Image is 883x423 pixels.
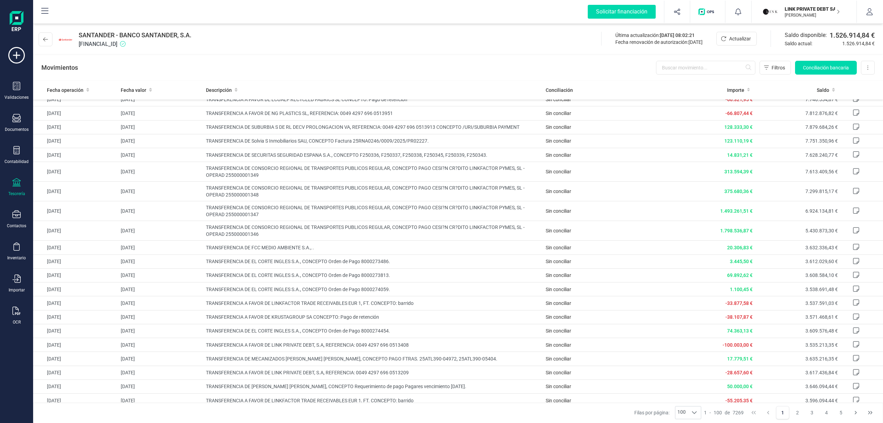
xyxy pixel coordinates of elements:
[714,409,722,416] span: 100
[760,61,791,75] button: Filtros
[755,106,840,120] td: 7.812.876,82 €
[546,138,571,144] span: Sin conciliar
[725,97,753,102] span: -66.321,95 €
[546,384,571,389] span: Sin conciliar
[10,11,23,33] img: Logo Finanedi
[33,324,118,338] td: [DATE]
[725,398,753,403] span: -55.205,35 €
[817,87,829,94] span: Saldo
[634,406,701,419] div: Filas por página:
[755,182,840,201] td: 7.299.815,17 €
[755,268,840,282] td: 3.608.584,10 €
[755,282,840,296] td: 3.538.691,48 €
[546,356,571,362] span: Sin conciliar
[33,366,118,379] td: [DATE]
[755,221,840,241] td: 5.430.873,30 €
[33,182,118,201] td: [DATE]
[33,221,118,241] td: [DATE]
[755,162,840,182] td: 7.613.409,56 €
[121,87,146,94] span: Fecha valor
[727,87,744,94] span: Importe
[206,165,540,179] span: TRANSFERENCIA DE CONSORCIO REGIONAL DE TRANSPORTES PUBLICOS REGULAR, CONCEPTO PAGO CESI?N CR?DITO...
[118,120,203,134] td: [DATE]
[546,208,571,214] span: Sin conciliar
[763,4,778,19] img: LI
[755,338,840,352] td: 3.535.213,35 €
[795,61,857,75] button: Conciliación bancaria
[79,40,191,48] span: [FINANCIAL_ID]
[33,106,118,120] td: [DATE]
[704,409,707,416] span: 1
[206,224,540,238] span: TRANSFERENCIA DE CONSORCIO REGIONAL DE TRANSPORTES PUBLICOS REGULAR, CONCEPTO PAGO CESI?N CR?DITO...
[842,40,875,47] span: 1.526.914,84 €
[33,162,118,182] td: [DATE]
[546,245,571,250] span: Sin conciliar
[5,127,29,132] div: Documentos
[79,30,191,40] span: SANTANDER - BANCO SANTANDER, S.A.
[206,314,540,320] span: TRANSFERENCIA A FAVOR DE KRUSTAGROUP SA CONCEPTO: Pago de retención
[727,152,753,158] span: 14.831,21 €
[7,255,26,261] div: Inventario
[864,406,877,419] button: Last Page
[785,40,840,47] span: Saldo actual:
[546,300,571,306] span: Sin conciliar
[755,148,840,162] td: 7.628.240,77 €
[546,328,571,334] span: Sin conciliar
[772,64,785,71] span: Filtros
[206,204,540,218] span: TRANSFERENCIA DE CONSORCIO REGIONAL DE TRANSPORTES PUBLICOS REGULAR, CONCEPTO PAGO CESI?N CR?DITO...
[118,148,203,162] td: [DATE]
[118,310,203,324] td: [DATE]
[675,406,688,419] span: 100
[729,35,751,42] span: Actualizar
[755,352,840,366] td: 3.635.216,35 €
[733,409,744,416] span: 7269
[546,189,571,194] span: Sin conciliar
[834,406,847,419] button: Page 5
[755,134,840,148] td: 7.751.350,96 €
[33,134,118,148] td: [DATE]
[33,241,118,254] td: [DATE]
[725,409,730,416] span: de
[727,272,753,278] span: 69.892,62 €
[727,356,753,362] span: 17.779,51 €
[206,327,540,334] span: TRANSFERENCIA DE EL CORTE INGLES S.A., CONCEPTO Orden de Pago 8000274454.
[724,138,753,144] span: 123.110,19 €
[118,268,203,282] td: [DATE]
[33,201,118,221] td: [DATE]
[688,39,703,45] span: [DATE]
[33,296,118,310] td: [DATE]
[723,342,753,348] span: -100.003,00 €
[725,370,753,375] span: -28.657,60 €
[546,87,573,94] span: Conciliación
[716,32,757,46] button: Actualizar
[849,406,862,419] button: Next Page
[656,61,755,75] input: Buscar movimiento...
[785,6,840,12] p: LINK PRIVATE DEBT SA
[755,310,840,324] td: 3.571.468,61 €
[206,286,540,293] span: TRANSFERENCIA DE EL CORTE INGLES S.A., CONCEPTO Orden de Pago 8000274059.
[206,258,540,265] span: TRANSFERENCIA DE EL CORTE INGLES S.A., CONCEPTO Orden de Pago 8000273486.
[747,406,760,419] button: First Page
[720,208,753,214] span: 1.493.261,51 €
[118,162,203,182] td: [DATE]
[4,159,29,164] div: Contabilidad
[118,296,203,310] td: [DATE]
[206,184,540,198] span: TRANSFERENCIA DE CONSORCIO REGIONAL DE TRANSPORTES PUBLICOS REGULAR, CONCEPTO PAGO CESI?N CR?DITO...
[4,95,29,100] div: Validaciones
[724,124,753,130] span: 128.333,30 €
[546,152,571,158] span: Sin conciliar
[724,189,753,194] span: 375.680,36 €
[206,244,540,251] span: TRANSFERENCIA DE FCC MEDIO AMBIENTE S.A., .
[725,300,753,306] span: -33.877,58 €
[762,406,775,419] button: Previous Page
[546,287,571,292] span: Sin conciliar
[803,64,849,71] span: Conciliación bancaria
[118,106,203,120] td: [DATE]
[546,370,571,375] span: Sin conciliar
[725,110,753,116] span: -66.807,44 €
[785,12,840,18] p: [PERSON_NAME]
[546,97,571,102] span: Sin conciliar
[9,287,25,293] div: Importar
[33,148,118,162] td: [DATE]
[33,394,118,407] td: [DATE]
